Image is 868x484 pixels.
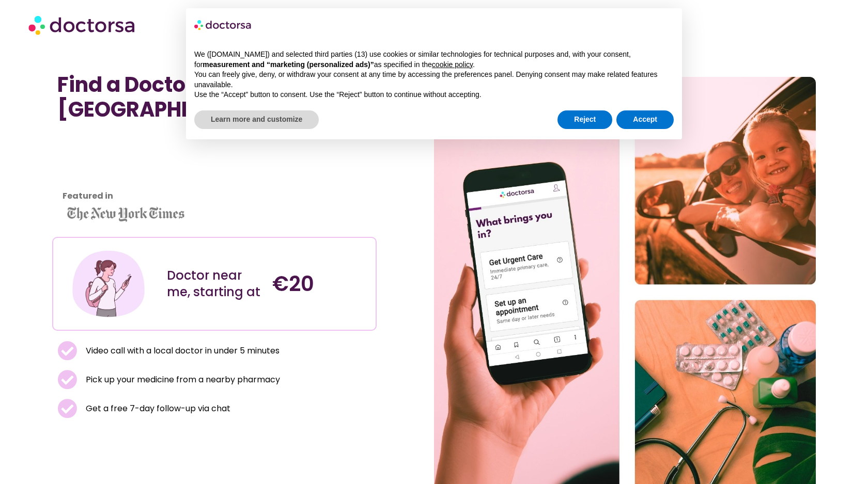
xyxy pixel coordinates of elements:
p: Use the “Accept” button to consent. Use the “Reject” button to continue without accepting. [194,90,674,100]
span: Pick up your medicine from a nearby pharmacy [83,373,280,387]
strong: Featured in [63,190,113,202]
p: We ([DOMAIN_NAME]) and selected third parties (13) use cookies or similar technologies for techni... [194,50,674,70]
img: Illustration depicting a young woman in a casual outfit, engaged with her smartphone. She has a p... [70,246,147,322]
span: Video call with a local doctor in under 5 minutes [83,344,280,358]
h4: €20 [272,271,368,296]
div: Doctor near me, starting at [167,267,262,300]
button: Accept [616,110,674,129]
img: logo [194,17,252,33]
strong: measurement and “marketing (personalized ads)” [203,60,374,69]
span: Get a free 7-day follow-up via chat [83,401,230,416]
h1: Find a Doctor Near Me in [GEOGRAPHIC_DATA] [57,72,371,122]
button: Reject [557,110,612,129]
p: You can freely give, deny, or withdraw your consent at any time by accessing the preferences pane... [194,70,674,90]
iframe: Customer reviews powered by Trustpilot [57,132,150,209]
button: Learn more and customize [194,110,319,129]
a: cookie policy [432,60,473,69]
